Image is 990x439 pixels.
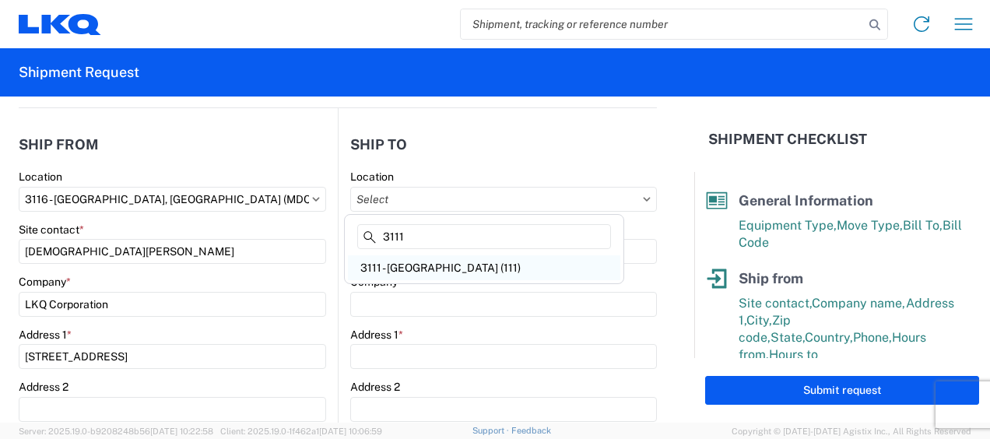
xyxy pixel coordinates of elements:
h2: Shipment Request [19,63,139,82]
input: Select [350,187,657,212]
span: Move Type, [837,218,903,233]
span: Client: 2025.19.0-1f462a1 [220,427,382,436]
h2: Shipment Checklist [708,130,867,149]
span: Site contact, [739,296,812,311]
span: Phone, [853,330,892,345]
input: Shipment, tracking or reference number [461,9,864,39]
button: Submit request [705,376,979,405]
span: [DATE] 10:06:59 [319,427,382,436]
span: [DATE] 10:22:58 [150,427,213,436]
div: 3111 - [GEOGRAPHIC_DATA] (111) [348,255,620,280]
span: Company name, [812,296,906,311]
span: Server: 2025.19.0-b9208248b56 [19,427,213,436]
label: Site contact [19,223,84,237]
span: Country, [805,330,853,345]
span: State, [771,330,805,345]
label: Location [19,170,62,184]
label: Address 2 [19,380,68,394]
h2: Ship from [19,137,99,153]
label: Address 1 [19,328,72,342]
label: Location [350,170,394,184]
span: Ship from [739,270,803,286]
label: Address 2 [350,380,400,394]
span: City, [746,313,772,328]
a: Support [472,426,511,435]
input: Select [19,187,326,212]
span: Equipment Type, [739,218,837,233]
label: Company [19,275,71,289]
span: Hours to [769,347,818,362]
span: General Information [739,192,873,209]
h2: Ship to [350,137,407,153]
span: Bill To, [903,218,943,233]
label: Address 1 [350,328,403,342]
span: Copyright © [DATE]-[DATE] Agistix Inc., All Rights Reserved [732,424,971,438]
a: Feedback [511,426,551,435]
